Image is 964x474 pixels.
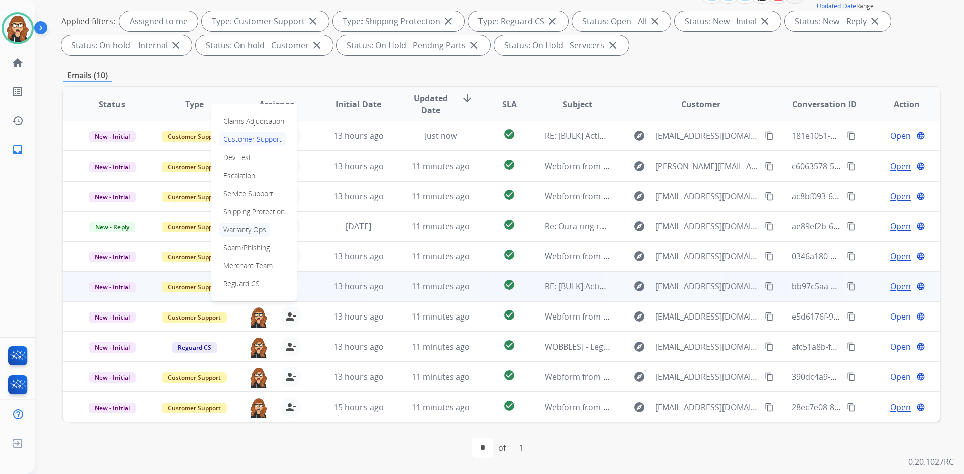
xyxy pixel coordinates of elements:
mat-icon: check_circle [503,369,515,381]
div: 1 [511,438,531,458]
mat-icon: explore [633,130,645,142]
span: Customer Support [162,282,227,292]
img: agent-avatar [249,397,269,418]
mat-icon: explore [633,310,645,323]
div: Status: New - Reply [785,11,891,31]
mat-icon: language [916,131,925,140]
mat-icon: explore [633,250,645,262]
p: Emails (10) [63,69,112,82]
mat-icon: content_copy [765,403,774,412]
span: Reguard CS [172,342,217,353]
span: Customer Support [162,131,227,142]
span: SLA [502,98,517,110]
div: Status: On-hold – Internal [61,35,192,55]
p: Warranty Ops [219,223,270,237]
th: Action [858,87,940,122]
mat-icon: check_circle [503,309,515,321]
span: Open [890,220,911,232]
img: avatar [4,14,32,42]
span: RE: [BULK] Action required: Extend claim approved for replacement [545,281,799,292]
span: 11 minutes ago [412,251,470,262]
span: Open [890,280,911,292]
span: 15 hours ago [334,402,384,413]
span: New - Initial [89,162,136,172]
mat-icon: explore [633,220,645,232]
span: New - Initial [89,312,136,323]
span: 13 hours ago [334,281,384,292]
span: Range [817,2,874,10]
span: 11 minutes ago [412,311,470,322]
mat-icon: content_copy [765,342,774,351]
mat-icon: explore [633,341,645,353]
span: [PERSON_NAME][EMAIL_ADDRESS][DOMAIN_NAME] [655,160,759,172]
mat-icon: content_copy [765,312,774,321]
span: Open [890,160,911,172]
span: 390dc4a9-8b95-489e-8f17-4635e10be206 [792,371,945,382]
span: Customer Support [162,192,227,202]
span: 11 minutes ago [412,221,470,232]
mat-icon: history [12,115,24,127]
span: Open [890,401,911,413]
mat-icon: person_remove [285,371,297,383]
span: c6063578-5d02-411a-89d3-04f21baaca1a [792,161,945,172]
mat-icon: explore [633,401,645,413]
mat-icon: content_copy [847,282,856,291]
mat-icon: check_circle [503,128,515,140]
span: 11 minutes ago [412,191,470,202]
span: New - Initial [89,403,136,413]
mat-icon: arrow_downward [461,92,473,104]
mat-icon: explore [633,160,645,172]
span: RE: [BULK] Action required: Extend claim approved for replacement [545,130,799,141]
div: Type: Customer Support [202,11,329,31]
p: Reguard CS [219,277,264,291]
mat-icon: content_copy [765,131,774,140]
span: New - Initial [89,282,136,292]
mat-icon: explore [633,190,645,202]
span: Open [890,190,911,202]
mat-icon: close [607,39,619,51]
span: 11 minutes ago [412,281,470,292]
mat-icon: person_remove [285,310,297,323]
mat-icon: language [916,372,925,381]
mat-icon: content_copy [847,312,856,321]
p: Merchant Team [219,259,277,273]
span: 11 minutes ago [412,341,470,352]
mat-icon: content_copy [765,372,774,381]
span: Customer Support [162,252,227,262]
span: Re: Oura ring replacement [545,221,645,232]
span: e5d6176f-9393-4524-885a-f69dadb64338 [792,311,944,322]
span: Status [99,98,125,110]
mat-icon: language [916,342,925,351]
span: bb97c5aa-e6c9-4f18-891f-cb3c2b2cf420 [792,281,940,292]
span: Subject [563,98,592,110]
mat-icon: check_circle [503,339,515,351]
span: Just now [425,130,457,141]
mat-icon: close [869,15,881,27]
span: Open [890,130,911,142]
div: of [498,442,506,454]
p: Claims Adjudication [219,114,288,128]
mat-icon: content_copy [765,162,774,171]
span: Webform from [EMAIL_ADDRESS][DOMAIN_NAME] on [DATE] [545,371,772,382]
mat-icon: content_copy [765,192,774,201]
span: 13 hours ago [334,161,384,172]
button: Updated Date [817,2,856,10]
mat-icon: language [916,252,925,261]
mat-icon: content_copy [847,131,856,140]
span: Initial Date [336,98,381,110]
img: agent-avatar [249,367,269,388]
span: 13 hours ago [334,311,384,322]
div: Status: Open - All [572,11,671,31]
p: Spam/Phishing [219,241,274,255]
span: Webform from [EMAIL_ADDRESS][DOMAIN_NAME] on [DATE] [545,191,772,202]
span: [EMAIL_ADDRESS][DOMAIN_NAME] [655,190,759,202]
mat-icon: close [307,15,319,27]
span: Open [890,310,911,323]
span: Type [185,98,204,110]
span: 11 minutes ago [412,371,470,382]
span: Webform from [EMAIL_ADDRESS][DOMAIN_NAME] on [DATE] [545,402,772,413]
span: New - Reply [89,222,135,232]
mat-icon: language [916,312,925,321]
img: agent-avatar [249,306,269,328]
mat-icon: person_remove [285,341,297,353]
